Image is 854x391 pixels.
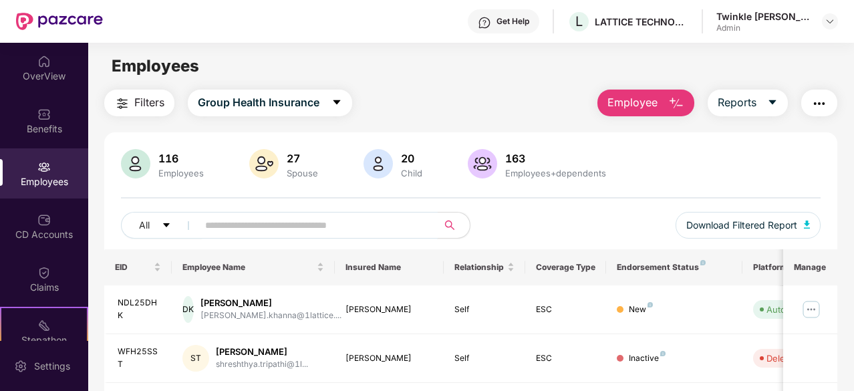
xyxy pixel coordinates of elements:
span: caret-down [767,97,778,109]
div: Platform Status [753,262,827,273]
img: svg+xml;base64,PHN2ZyB4bWxucz0iaHR0cDovL3d3dy53My5vcmcvMjAwMC9zdmciIHdpZHRoPSIyNCIgaGVpZ2h0PSIyNC... [811,96,827,112]
div: ST [182,345,209,372]
img: svg+xml;base64,PHN2ZyBpZD0iQ2xhaW0iIHhtbG5zPSJodHRwOi8vd3d3LnczLm9yZy8yMDAwL3N2ZyIgd2lkdGg9IjIwIi... [37,266,51,279]
img: svg+xml;base64,PHN2ZyB4bWxucz0iaHR0cDovL3d3dy53My5vcmcvMjAwMC9zdmciIHdpZHRoPSIyMSIgaGVpZ2h0PSIyMC... [37,319,51,332]
div: WFH25SST [118,346,162,371]
div: ESC [536,303,596,316]
span: Filters [134,94,164,111]
img: svg+xml;base64,PHN2ZyBpZD0iQ0RfQWNjb3VudHMiIGRhdGEtbmFtZT0iQ0QgQWNjb3VudHMiIHhtbG5zPSJodHRwOi8vd3... [37,213,51,227]
button: Allcaret-down [121,212,202,239]
span: Group Health Insurance [198,94,319,111]
span: search [437,220,463,231]
div: 116 [156,152,206,165]
img: svg+xml;base64,PHN2ZyB4bWxucz0iaHR0cDovL3d3dy53My5vcmcvMjAwMC9zdmciIHhtbG5zOnhsaW5rPSJodHRwOi8vd3... [121,149,150,178]
th: Insured Name [335,249,444,285]
span: L [575,13,583,29]
div: DK [182,296,194,323]
img: svg+xml;base64,PHN2ZyBpZD0iSGVscC0zMngzMiIgeG1sbnM9Imh0dHA6Ly93d3cudzMub3JnLzIwMDAvc3ZnIiB3aWR0aD... [478,16,491,29]
img: svg+xml;base64,PHN2ZyBpZD0iU2V0dGluZy0yMHgyMCIgeG1sbnM9Imh0dHA6Ly93d3cudzMub3JnLzIwMDAvc3ZnIiB3aW... [14,360,27,373]
div: [PERSON_NAME] [216,346,308,358]
div: ESC [536,352,596,365]
span: caret-down [331,97,342,109]
th: Coverage Type [525,249,607,285]
img: svg+xml;base64,PHN2ZyB4bWxucz0iaHR0cDovL3d3dy53My5vcmcvMjAwMC9zdmciIHhtbG5zOnhsaW5rPSJodHRwOi8vd3... [468,149,497,178]
div: Deleted [766,352,799,365]
img: svg+xml;base64,PHN2ZyB4bWxucz0iaHR0cDovL3d3dy53My5vcmcvMjAwMC9zdmciIHhtbG5zOnhsaW5rPSJodHRwOi8vd3... [249,149,279,178]
span: Employees [112,56,199,76]
div: New [629,303,653,316]
div: Get Help [496,16,529,27]
th: Relationship [444,249,525,285]
img: svg+xml;base64,PHN2ZyBpZD0iRHJvcGRvd24tMzJ4MzIiIHhtbG5zPSJodHRwOi8vd3d3LnczLm9yZy8yMDAwL3N2ZyIgd2... [825,16,835,27]
div: Employees+dependents [503,168,609,178]
div: [PERSON_NAME] [200,297,341,309]
div: Self [454,303,515,316]
img: svg+xml;base64,PHN2ZyBpZD0iRW1wbG95ZWVzIiB4bWxucz0iaHR0cDovL3d3dy53My5vcmcvMjAwMC9zdmciIHdpZHRoPS... [37,160,51,174]
div: Child [398,168,425,178]
div: Twinkle [PERSON_NAME] [716,10,810,23]
span: Relationship [454,262,505,273]
span: Employee [607,94,658,111]
div: 163 [503,152,609,165]
div: Admin [716,23,810,33]
button: Group Health Insurancecaret-down [188,90,352,116]
img: svg+xml;base64,PHN2ZyB4bWxucz0iaHR0cDovL3d3dy53My5vcmcvMjAwMC9zdmciIHhtbG5zOnhsaW5rPSJodHRwOi8vd3... [364,149,393,178]
div: 20 [398,152,425,165]
img: svg+xml;base64,PHN2ZyBpZD0iSG9tZSIgeG1sbnM9Imh0dHA6Ly93d3cudzMub3JnLzIwMDAvc3ZnIiB3aWR0aD0iMjAiIG... [37,55,51,68]
img: svg+xml;base64,PHN2ZyB4bWxucz0iaHR0cDovL3d3dy53My5vcmcvMjAwMC9zdmciIHdpZHRoPSIyNCIgaGVpZ2h0PSIyNC... [114,96,130,112]
span: Download Filtered Report [686,218,797,233]
th: EID [104,249,172,285]
img: svg+xml;base64,PHN2ZyB4bWxucz0iaHR0cDovL3d3dy53My5vcmcvMjAwMC9zdmciIHdpZHRoPSI4IiBoZWlnaHQ9IjgiIH... [660,351,666,356]
div: [PERSON_NAME] [345,303,433,316]
span: Employee Name [182,262,314,273]
div: shreshthya.tripathi@1l... [216,358,308,371]
button: search [437,212,470,239]
div: Self [454,352,515,365]
div: LATTICE TECHNOLOGIES PRIVATE LIMITED [595,15,688,28]
img: svg+xml;base64,PHN2ZyBpZD0iQmVuZWZpdHMiIHhtbG5zPSJodHRwOi8vd3d3LnczLm9yZy8yMDAwL3N2ZyIgd2lkdGg9Ij... [37,108,51,121]
th: Manage [783,249,837,285]
div: [PERSON_NAME].khanna@1lattice.... [200,309,341,322]
div: NDL25DHK [118,297,162,322]
img: svg+xml;base64,PHN2ZyB4bWxucz0iaHR0cDovL3d3dy53My5vcmcvMjAwMC9zdmciIHdpZHRoPSI4IiBoZWlnaHQ9IjgiIH... [648,302,653,307]
img: manageButton [801,299,822,320]
img: svg+xml;base64,PHN2ZyB4bWxucz0iaHR0cDovL3d3dy53My5vcmcvMjAwMC9zdmciIHhtbG5zOnhsaW5rPSJodHRwOi8vd3... [804,221,811,229]
div: Auto Verified [766,303,820,316]
span: caret-down [162,221,171,231]
button: Reportscaret-down [708,90,788,116]
img: svg+xml;base64,PHN2ZyB4bWxucz0iaHR0cDovL3d3dy53My5vcmcvMjAwMC9zdmciIHhtbG5zOnhsaW5rPSJodHRwOi8vd3... [668,96,684,112]
span: EID [115,262,152,273]
span: All [139,218,150,233]
div: [PERSON_NAME] [345,352,433,365]
div: Settings [30,360,74,373]
div: Spouse [284,168,321,178]
img: svg+xml;base64,PHN2ZyB4bWxucz0iaHR0cDovL3d3dy53My5vcmcvMjAwMC9zdmciIHdpZHRoPSI4IiBoZWlnaHQ9IjgiIH... [700,260,706,265]
img: New Pazcare Logo [16,13,103,30]
div: Endorsement Status [617,262,731,273]
div: Employees [156,168,206,178]
div: Stepathon [1,334,87,347]
span: Reports [718,94,756,111]
button: Filters [104,90,174,116]
th: Employee Name [172,249,335,285]
div: Inactive [629,352,666,365]
div: 27 [284,152,321,165]
button: Download Filtered Report [676,212,821,239]
button: Employee [597,90,694,116]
